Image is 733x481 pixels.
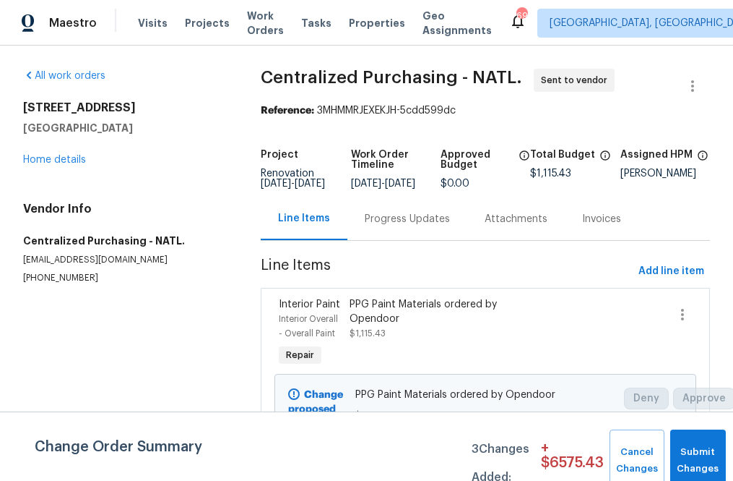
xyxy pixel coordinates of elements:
span: Cancel Changes [617,444,657,477]
span: $1,115.43 [530,169,571,179]
div: 3MHMMRJEXEKJH-5cdd599dc [261,103,710,118]
span: Submit Changes [677,444,719,477]
h5: [GEOGRAPHIC_DATA] [23,121,226,135]
h5: Work Order Timeline [351,150,441,170]
span: The hpm assigned to this work order. [697,150,708,169]
span: Line Items [261,258,633,285]
span: [DATE] [261,179,291,189]
span: Add line item [638,263,704,281]
span: $1,115.43 [350,329,386,338]
h2: [STREET_ADDRESS] [23,101,226,115]
span: Centralized Purchasing - NATL. [261,69,522,86]
a: Home details [23,155,86,165]
p: [EMAIL_ADDRESS][DOMAIN_NAME] [23,254,226,266]
div: Line Items [278,211,330,226]
a: All work orders [23,71,105,81]
p: [PHONE_NUMBER] [23,272,226,284]
span: Projects [185,16,230,30]
span: PPG Paint Materials ordered by Opendoor [355,388,615,402]
span: The total cost of line items that have been proposed by Opendoor. This sum includes line items th... [599,150,611,169]
b: Change proposed [288,390,343,414]
button: Deny [624,388,669,409]
span: [DATE] [385,179,415,189]
span: Repair [280,348,320,362]
button: Add line item [633,258,710,285]
span: Tasks [301,18,331,28]
h4: Vendor Info [23,202,226,216]
div: Progress Updates [365,212,450,226]
h5: Project [261,150,298,160]
span: Visits [138,16,168,30]
h5: Assigned HPM [620,150,693,160]
span: The total cost of line items that have been approved by both Opendoor and the Trade Partner. This... [519,150,530,179]
span: Renovation [261,169,325,189]
h5: Centralized Purchasing - NATL. [23,234,226,248]
span: Work Orders [247,9,284,38]
div: PPG Paint Materials ordered by Opendoor [350,297,516,326]
span: - [351,179,415,189]
span: $1,115.43 [355,408,615,422]
b: Reference: [261,106,314,116]
span: Interior Overall - Overall Paint [279,315,338,338]
div: Attachments [485,212,547,226]
span: Interior Paint [279,299,340,310]
span: Geo Assignments [422,9,492,38]
div: Invoices [582,212,621,226]
h5: Total Budget [530,150,595,160]
span: [DATE] [295,179,325,189]
span: - [261,179,325,189]
span: $0.00 [441,179,469,189]
span: Sent to vendor [541,73,613,88]
span: Properties [349,16,405,30]
span: Maestro [49,16,97,30]
div: [PERSON_NAME] [620,169,710,179]
div: 697 [516,9,526,23]
span: [DATE] [351,179,381,189]
h5: Approved Budget [441,150,514,170]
